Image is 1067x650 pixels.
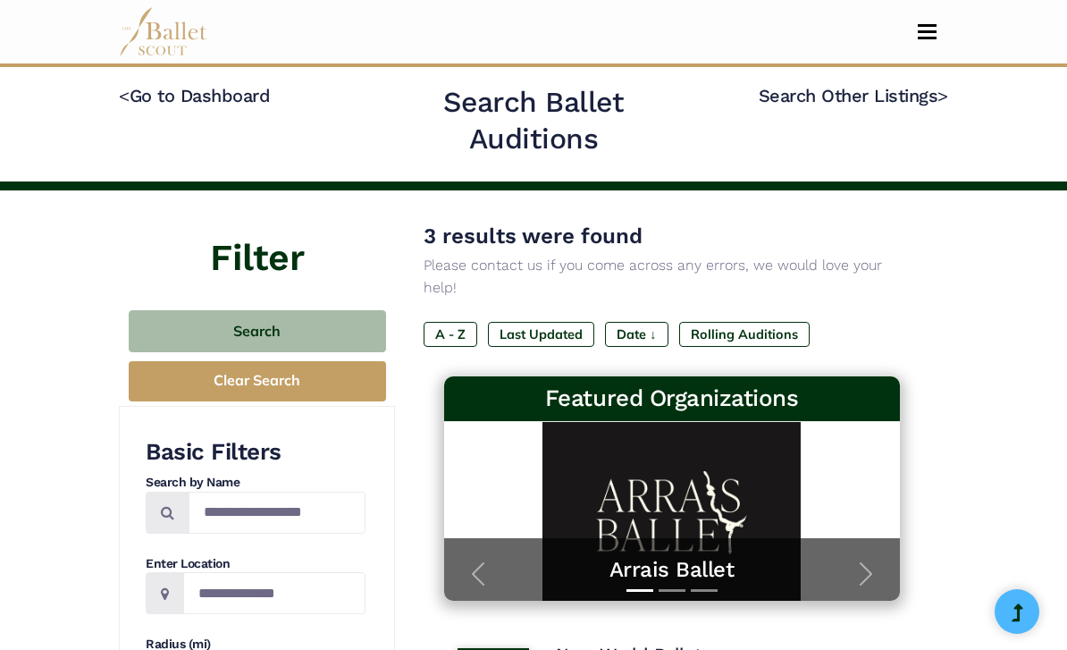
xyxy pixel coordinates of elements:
[424,322,477,347] label: A - Z
[119,85,270,106] a: <Go to Dashboard
[691,580,718,601] button: Slide 3
[605,322,668,347] label: Date ↓
[129,310,386,352] button: Search
[146,437,365,468] h3: Basic Filters
[679,322,810,347] label: Rolling Auditions
[458,384,886,414] h3: Featured Organizations
[146,474,365,492] h4: Search by Name
[129,361,386,401] button: Clear Search
[759,85,948,106] a: Search Other Listings>
[462,556,882,584] a: Arrais Ballet
[119,84,130,106] code: <
[183,572,365,614] input: Location
[488,322,594,347] label: Last Updated
[937,84,948,106] code: >
[119,190,395,283] h4: Filter
[424,254,920,300] p: Please contact us if you come across any errors, we would love your help!
[659,580,685,601] button: Slide 2
[906,23,948,40] button: Toggle navigation
[424,224,643,249] span: 3 results were found
[626,580,653,601] button: Slide 1
[381,84,685,158] h2: Search Ballet Auditions
[146,555,365,573] h4: Enter Location
[189,492,365,534] input: Search by names...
